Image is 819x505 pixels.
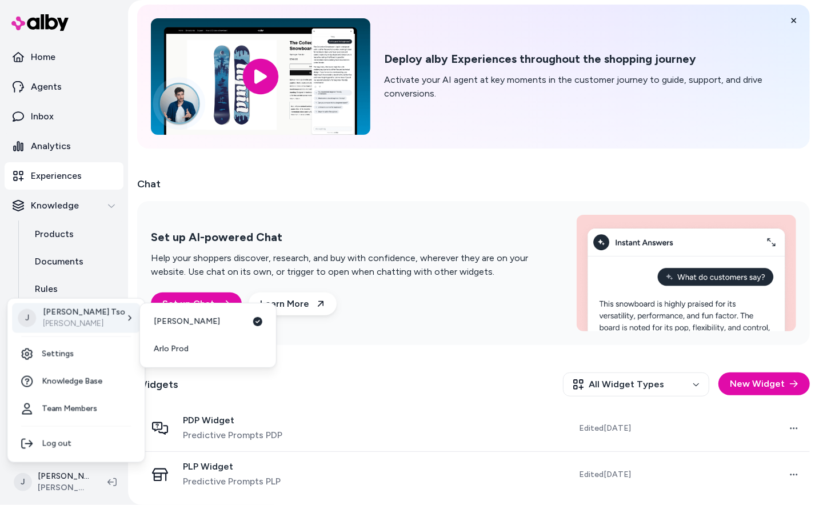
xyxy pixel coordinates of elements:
[154,316,220,327] span: [PERSON_NAME]
[154,343,189,355] span: Arlo Prod
[43,307,125,318] p: [PERSON_NAME] Tso
[18,309,36,327] span: J
[12,430,140,458] div: Log out
[12,395,140,423] a: Team Members
[43,318,125,330] p: [PERSON_NAME]
[12,340,140,368] a: Settings
[42,376,102,387] span: Knowledge Base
